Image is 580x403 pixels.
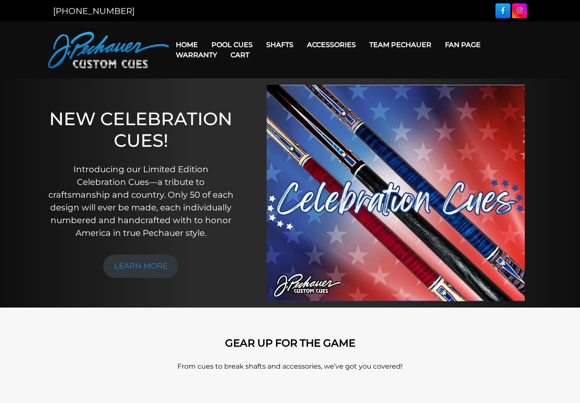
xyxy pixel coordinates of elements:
a: LEARN MORE [103,255,179,278]
a: Pool Cues [205,34,259,56]
a: Accessories [300,34,363,56]
a: Warranty [169,44,224,66]
p: Introducing our Limited Edition Celebration Cues—a tribute to craftsmanship and country. Only 50 ... [48,163,234,239]
strong: GEAR UP FOR THE GAME [225,337,355,349]
a: Home [169,34,205,56]
p: From cues to break shafts and accessories, we’ve got you covered! [48,361,532,372]
img: Pechauer Custom Cues [48,32,169,68]
a: Team Pechauer [363,34,438,56]
a: Fan Page [438,34,487,56]
a: Cart [224,44,256,66]
a: Shafts [259,34,300,56]
a: [PHONE_NUMBER] [53,6,135,16]
h1: NEW CELEBRATION CUES! [48,108,234,151]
